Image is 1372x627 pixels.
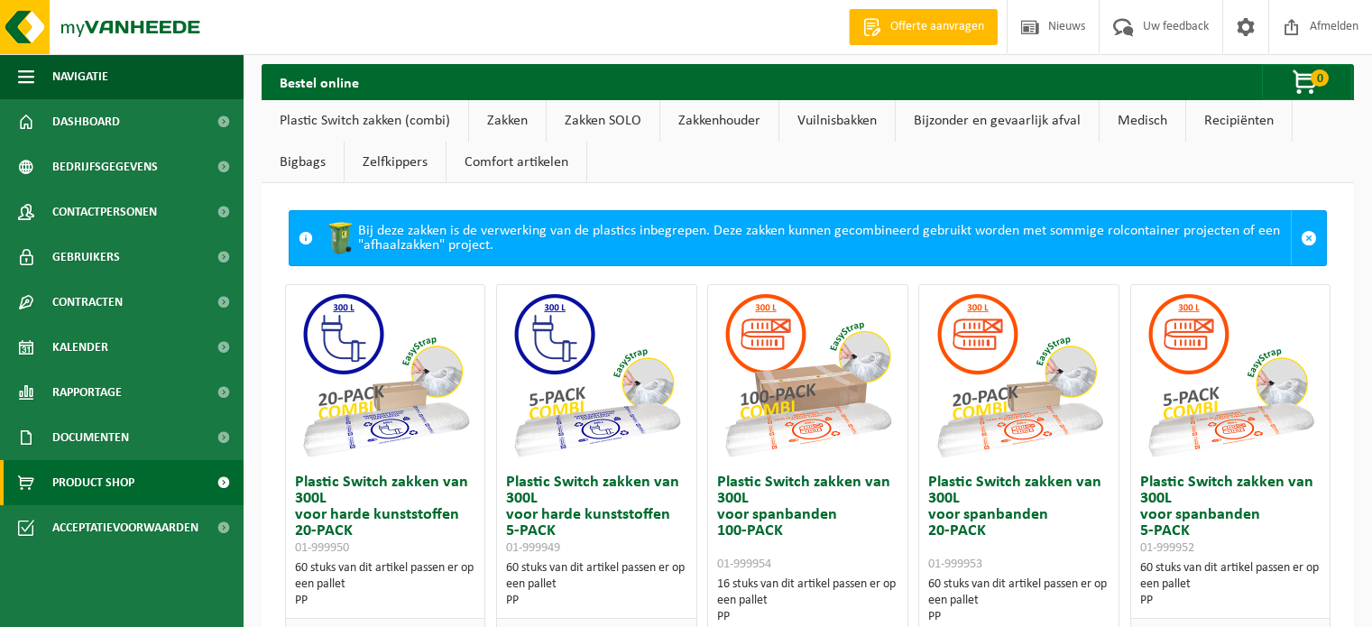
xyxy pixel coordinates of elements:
a: Zakkenhouder [660,100,778,142]
span: 01-999950 [295,541,349,555]
span: Contactpersonen [52,189,157,235]
h2: Bestel online [262,64,377,99]
img: 01-999953 [929,285,1110,466]
a: Zelfkippers [345,142,446,183]
span: 01-999949 [506,541,560,555]
img: 01-999954 [717,285,898,466]
span: Navigatie [52,54,108,99]
img: WB-0240-HPE-GN-50.png [322,220,358,256]
a: Recipiënten [1186,100,1292,142]
button: 0 [1262,64,1352,100]
h3: Plastic Switch zakken van 300L voor spanbanden 100-PACK [717,475,898,572]
span: Gebruikers [52,235,120,280]
div: 60 stuks van dit artikel passen er op een pallet [928,576,1109,625]
div: PP [506,593,686,609]
div: PP [1140,593,1321,609]
h3: Plastic Switch zakken van 300L voor harde kunststoffen 5-PACK [506,475,686,556]
a: Plastic Switch zakken (combi) [262,100,468,142]
div: 60 stuks van dit artikel passen er op een pallet [295,560,475,609]
span: Rapportage [52,370,122,415]
a: Bigbags [262,142,344,183]
span: Offerte aanvragen [886,18,989,36]
span: 01-999952 [1140,541,1194,555]
div: PP [928,609,1109,625]
div: PP [295,593,475,609]
a: Zakken SOLO [547,100,659,142]
div: PP [717,609,898,625]
div: 60 stuks van dit artikel passen er op een pallet [1140,560,1321,609]
span: Kalender [52,325,108,370]
span: 01-999954 [717,558,771,571]
a: Bijzonder en gevaarlijk afval [896,100,1099,142]
img: 01-999949 [506,285,686,466]
span: Dashboard [52,99,120,144]
span: Contracten [52,280,123,325]
span: Product Shop [52,460,134,505]
a: Zakken [469,100,546,142]
h3: Plastic Switch zakken van 300L voor spanbanden 20-PACK [928,475,1109,572]
div: 60 stuks van dit artikel passen er op een pallet [506,560,686,609]
span: Documenten [52,415,129,460]
span: 01-999953 [928,558,982,571]
a: Medisch [1100,100,1185,142]
img: 01-999952 [1140,285,1321,466]
span: Acceptatievoorwaarden [52,505,198,550]
a: Sluit melding [1291,211,1326,265]
a: Offerte aanvragen [849,9,998,45]
div: Bij deze zakken is de verwerking van de plastics inbegrepen. Deze zakken kunnen gecombineerd gebr... [322,211,1291,265]
div: 16 stuks van dit artikel passen er op een pallet [717,576,898,625]
span: 0 [1311,69,1329,87]
a: Comfort artikelen [447,142,586,183]
span: Bedrijfsgegevens [52,144,158,189]
img: 01-999950 [295,285,475,466]
a: Vuilnisbakken [779,100,895,142]
h3: Plastic Switch zakken van 300L voor harde kunststoffen 20-PACK [295,475,475,556]
h3: Plastic Switch zakken van 300L voor spanbanden 5-PACK [1140,475,1321,556]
